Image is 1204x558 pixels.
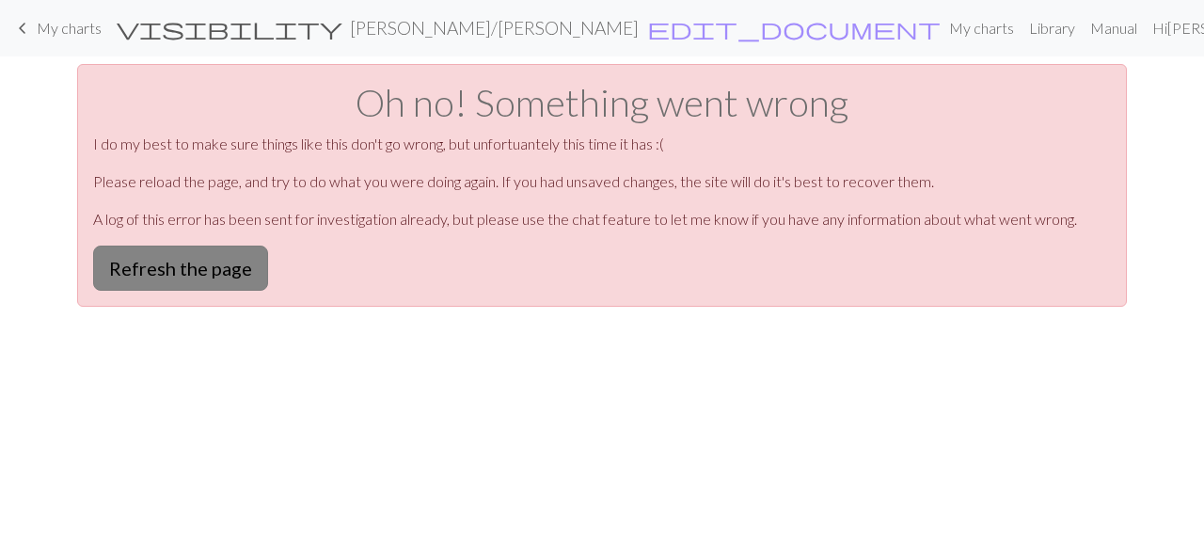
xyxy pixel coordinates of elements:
h2: [PERSON_NAME] / [PERSON_NAME] [350,17,639,39]
a: Manual [1083,9,1145,47]
span: visibility [117,15,342,41]
a: Library [1022,9,1083,47]
span: edit_document [647,15,941,41]
p: A log of this error has been sent for investigation already, but please use the chat feature to l... [93,208,1111,231]
p: I do my best to make sure things like this don't go wrong, but unfortuantely this time it has :( [93,133,1111,155]
a: My charts [942,9,1022,47]
p: Please reload the page, and try to do what you were doing again. If you had unsaved changes, the ... [93,170,1111,193]
h1: Oh no! Something went wrong [93,80,1111,125]
span: My charts [37,19,102,37]
span: keyboard_arrow_left [11,15,34,41]
a: My charts [11,12,102,44]
button: Refresh the page [93,246,268,291]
